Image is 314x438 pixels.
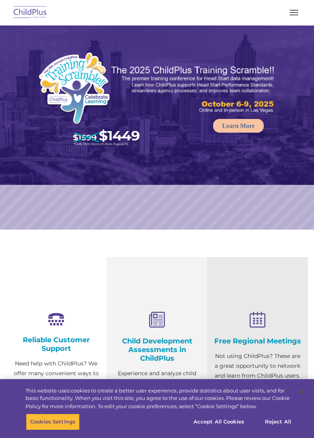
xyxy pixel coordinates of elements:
[12,359,101,427] p: Need help with ChildPlus? We offer many convenient ways to contact our amazing Customer Support r...
[189,414,248,430] button: Accept All Cookies
[12,4,49,22] img: ChildPlus by Procare Solutions
[26,414,80,430] button: Cookies Settings
[113,369,202,427] p: Experience and analyze child assessments and Head Start data management in one system with zero c...
[213,351,302,410] p: Not using ChildPlus? These are a great opportunity to network and learn from ChildPlus users. Fin...
[213,119,264,133] a: Learn More
[254,414,303,430] button: Reject All
[213,337,302,345] h4: Free Regional Meetings
[26,387,292,410] div: This website uses cookies to create a better user experience, provide statistics about user visit...
[12,336,101,353] h4: Reliable Customer Support
[113,337,202,363] h4: Child Development Assessments in ChildPlus
[293,383,310,400] button: Close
